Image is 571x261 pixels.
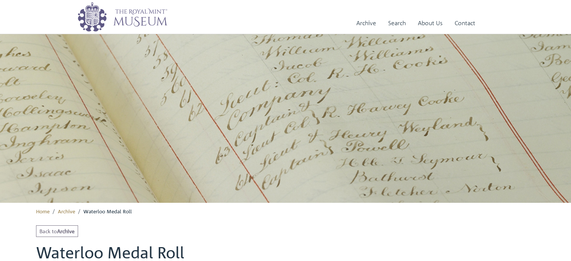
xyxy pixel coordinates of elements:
a: Home [36,208,50,214]
span: Waterloo Medal Roll [83,208,132,214]
a: Archive [356,12,376,34]
a: Contact [455,12,475,34]
strong: Archive [57,228,75,234]
a: About Us [418,12,443,34]
a: Back toArchive [36,225,78,237]
a: Archive [58,208,75,214]
a: Search [388,12,406,34]
img: logo_wide.png [77,2,167,32]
